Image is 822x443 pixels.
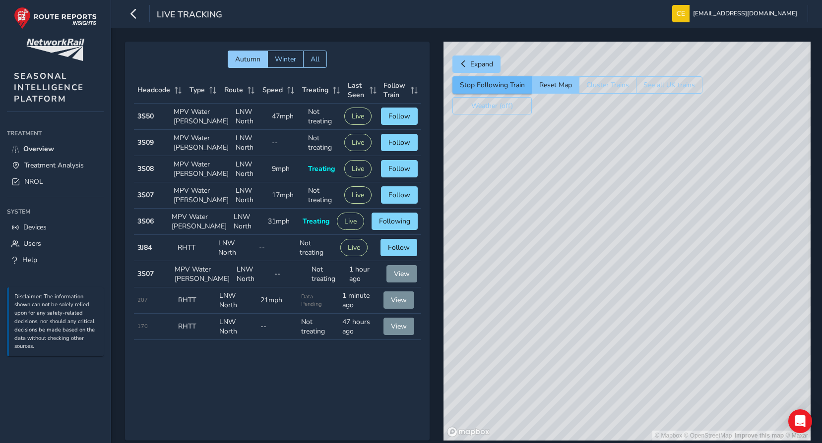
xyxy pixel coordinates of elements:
a: Treatment Analysis [7,157,104,173]
span: View [391,295,407,305]
td: 21mph [257,287,298,314]
span: Treating [302,85,328,95]
span: Users [23,239,41,248]
td: 17mph [268,182,305,209]
button: Live [337,213,364,230]
span: Treatment Analysis [24,161,84,170]
button: Live [340,239,368,256]
span: Follow [388,190,410,200]
span: View [391,322,407,331]
strong: 3S07 [137,269,154,278]
button: All [303,51,327,68]
span: Overview [23,144,54,154]
td: LNW North [230,209,264,235]
span: Expand [470,59,493,69]
a: Users [7,235,104,252]
td: Not treating [296,235,337,261]
span: Follow [388,243,410,252]
span: View [394,269,410,278]
td: LNW North [233,261,271,287]
span: SEASONAL INTELLIGENCE PLATFORM [14,70,84,105]
button: Live [344,108,372,125]
span: Route [224,85,243,95]
button: View [383,318,414,335]
button: Follow [381,108,418,125]
button: Reset Map [532,76,579,94]
td: LNW North [232,104,268,130]
strong: 3J84 [137,243,152,252]
button: Follow [380,239,417,256]
button: View [383,291,414,309]
button: Follow [381,134,418,151]
strong: 3S50 [137,111,154,121]
span: Follow [388,111,410,121]
td: Not treating [305,130,341,156]
td: Not treating [308,261,346,287]
button: Stop Following Train [452,76,532,94]
button: Follow [381,160,418,177]
span: Last Seen [348,81,366,100]
td: RHTT [175,314,216,340]
button: Live [344,134,372,151]
a: NROL [7,173,104,190]
span: Winter [275,55,296,64]
span: Data Pending [301,293,335,308]
div: Treatment [7,126,104,141]
td: 47mph [268,104,305,130]
button: Autumn [228,51,267,68]
img: diamond-layout [672,5,690,22]
button: Follow [381,186,418,204]
td: -- [255,235,296,261]
td: MPV Water [PERSON_NAME] [168,209,230,235]
span: Follow [388,164,410,173]
img: customer logo [26,39,84,61]
td: Not treating [305,182,341,209]
button: Live [344,160,372,177]
td: LNW North [216,287,257,314]
button: Cluster Trains [579,76,636,94]
a: Devices [7,219,104,235]
td: -- [257,314,298,340]
button: Expand [452,55,501,73]
button: Weather (off) [452,97,532,114]
span: Headcode [137,85,170,95]
button: [EMAIL_ADDRESS][DOMAIN_NAME] [672,5,801,22]
a: Overview [7,141,104,157]
td: MPV Water [PERSON_NAME] [170,104,232,130]
td: MPV Water [PERSON_NAME] [171,261,233,287]
strong: 3S07 [137,190,154,200]
td: 31mph [264,209,299,235]
span: Follow [388,138,410,147]
img: rr logo [14,7,97,29]
td: LNW North [215,235,255,261]
span: Devices [23,222,47,232]
td: 9mph [268,156,305,182]
button: View [386,265,417,282]
strong: 3S06 [137,217,154,226]
span: Treating [303,217,329,226]
td: LNW North [232,156,268,182]
td: -- [268,130,305,156]
button: Following [372,213,418,230]
td: MPV Water [PERSON_NAME] [170,130,232,156]
a: Help [7,252,104,268]
td: LNW North [216,314,257,340]
span: All [311,55,319,64]
td: -- [271,261,309,287]
td: MPV Water [PERSON_NAME] [170,156,232,182]
td: 1 hour ago [346,261,383,287]
button: Live [344,186,372,204]
span: Type [190,85,205,95]
span: 207 [137,296,148,304]
span: NROL [24,177,43,186]
td: LNW North [232,182,268,209]
td: 47 hours ago [339,314,380,340]
button: Winter [267,51,303,68]
button: See all UK trains [636,76,702,94]
div: Open Intercom Messenger [788,409,812,433]
span: Treating [308,164,335,173]
div: System [7,204,104,219]
span: Help [22,255,37,265]
strong: 3S09 [137,138,154,147]
td: Not treating [305,104,341,130]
